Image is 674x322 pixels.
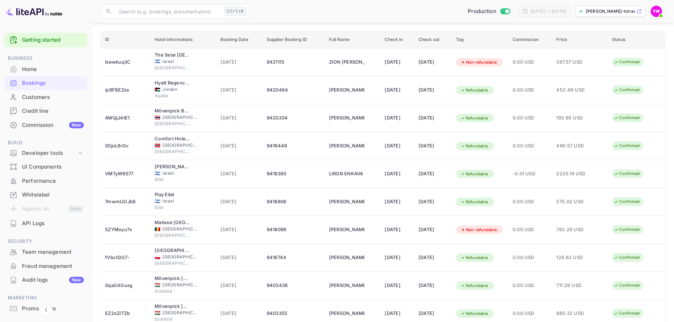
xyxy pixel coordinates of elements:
div: Promo codes [22,305,84,313]
div: [DATE] [385,280,410,291]
img: LiteAPI logo [6,6,62,17]
div: 7mwmUGJb6 [105,196,146,207]
span: 0.00 USD [513,310,548,317]
div: Confirmed [609,141,644,150]
span: Production [468,7,496,16]
div: 9418099 [267,224,321,235]
div: EYAL LAPID [329,252,364,263]
span: 490.57 USD [556,142,592,150]
div: [DATE] [385,224,410,235]
th: Check in [380,31,414,48]
div: Whitelabel [22,191,84,199]
div: [DATE] [419,57,448,68]
th: ID [101,31,150,48]
div: 5ZYMoyu7x [105,224,146,235]
div: RINA YANKO [329,224,364,235]
div: 9416744 [267,252,321,263]
div: Mövenpick BDMS Wellness Resort Bangkok [155,107,190,115]
div: Home [4,63,87,76]
div: Getting started [4,33,87,47]
span: 0.00 USD [513,254,548,262]
th: Hotel informations [150,31,216,48]
div: Team management [4,245,87,259]
span: Israel [155,199,160,204]
div: Credit line [22,107,84,115]
div: Confirmed [609,253,644,262]
span: [GEOGRAPHIC_DATA] [155,121,190,127]
span: Israel [155,59,160,64]
div: [DATE] [419,140,448,152]
a: Fraud management [4,259,87,273]
a: Performance [4,174,87,187]
th: Price [552,31,608,48]
div: API Logs [22,219,84,228]
div: Refundable [456,253,493,262]
span: [GEOGRAPHIC_DATA] [162,254,198,260]
a: CommissionNew [4,118,87,131]
div: Customers [4,90,87,104]
div: OBADA MAWASI [329,84,364,96]
div: ZION AVICHAI HAVIV [329,57,364,68]
div: Confirmed [609,113,644,122]
div: Whitelabel [4,188,87,202]
div: ip9FBEZss [105,84,146,96]
div: UI Components [22,163,84,171]
span: Business [4,54,87,62]
div: EDEN MARGALIT [329,140,364,152]
span: Thailand [155,115,160,120]
div: 9403438 [267,280,321,291]
div: Confirmed [609,197,644,206]
span: [DATE] [220,114,258,122]
div: Leonardo Club Eilat - All Inclusive [155,163,190,170]
div: Hilton Garden Inn Krakow Airport [155,247,190,254]
span: Norway [155,143,160,148]
div: Confirmed [609,58,644,66]
span: [GEOGRAPHIC_DATA] [155,65,190,71]
div: [DATE] [385,112,410,124]
img: Yahav Winkler [651,6,662,17]
span: Israel [162,170,198,176]
div: Comfort Hotel Xpress Tromso [155,135,190,142]
div: Home [22,65,84,74]
div: 9419393 [267,168,321,180]
span: 193.85 USD [556,114,592,122]
div: Ctrl+K [224,7,246,16]
span: [DATE] [220,170,258,178]
div: [DATE] [385,168,410,180]
span: 0.00 USD [513,226,548,234]
div: Bookings [22,79,84,87]
span: [GEOGRAPHIC_DATA] [155,148,190,155]
span: [GEOGRAPHIC_DATA] [162,142,198,148]
th: Supplier Booking ID [263,31,325,48]
div: Mövenpick Balaland Resort Lake Balaton [155,303,190,310]
div: Mövenpick Balaland Resort Lake Balaton [155,275,190,282]
span: [DATE] [220,86,258,94]
div: Credit line [4,104,87,118]
div: Refundable [456,281,493,290]
div: [DATE] — [DATE] [531,8,566,14]
div: LIRON ENKAVA [329,168,364,180]
a: Audit logsNew [4,273,87,286]
div: 9419449 [267,140,321,152]
span: Poland [155,255,160,259]
div: 0qaG4Guxg [105,280,146,291]
span: Aqaba [155,93,190,99]
a: Getting started [22,36,84,44]
span: [GEOGRAPHIC_DATA] [162,226,198,232]
span: [GEOGRAPHIC_DATA] [155,232,190,239]
th: Full Name [325,31,381,48]
div: [DATE] [419,280,448,291]
div: Promo codes [4,302,87,316]
a: API Logs [4,217,87,230]
div: Hyatt Regency Aqaba Ayla Resort [155,80,190,87]
div: LIRAN SHAVIT [329,308,364,319]
span: 452.49 USD [556,86,592,94]
span: Hungary [155,283,160,287]
div: LIRAN SHAVIT [329,280,364,291]
span: 0.00 USD [513,282,548,289]
span: Israel [162,58,198,65]
div: ROEE YAISH [329,196,364,207]
th: Commission [508,31,552,48]
div: fVbcIQG7- [105,252,146,263]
